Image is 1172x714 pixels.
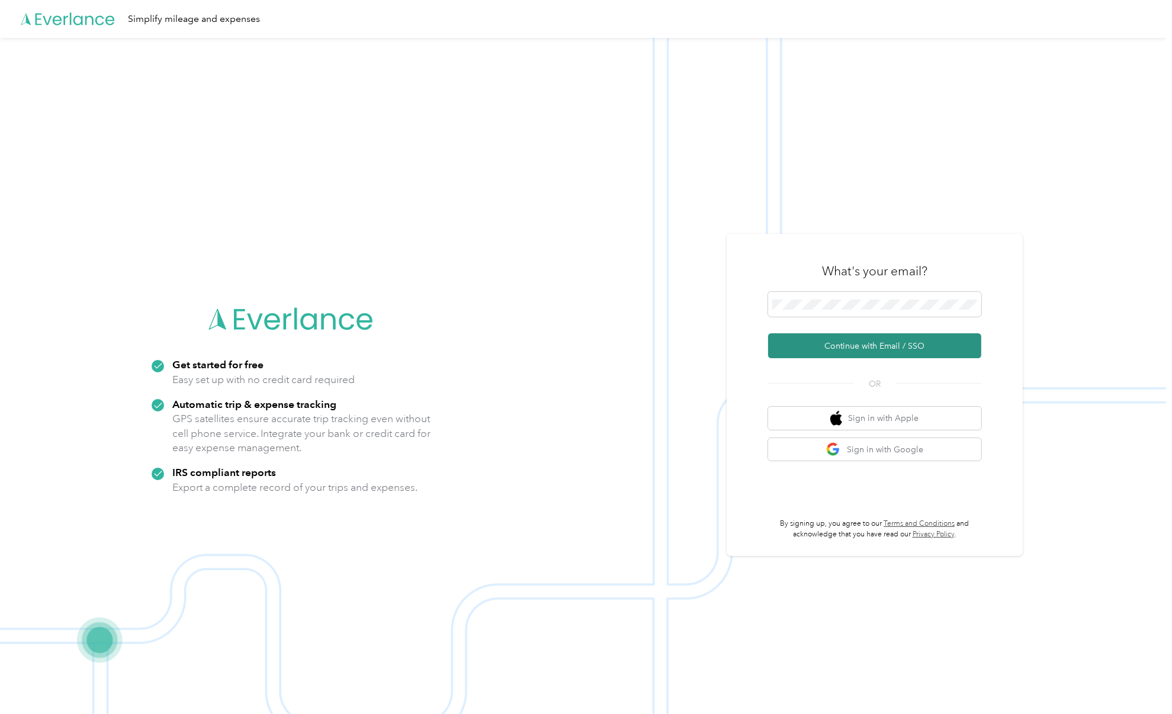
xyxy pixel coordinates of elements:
a: Privacy Policy [913,530,955,539]
div: Simplify mileage and expenses [128,12,260,27]
p: Easy set up with no credit card required [172,372,355,387]
img: google logo [826,442,841,457]
strong: Automatic trip & expense tracking [172,398,336,410]
p: By signing up, you agree to our and acknowledge that you have read our . [768,519,981,539]
span: OR [854,378,895,390]
button: Continue with Email / SSO [768,333,981,358]
button: google logoSign in with Google [768,438,981,461]
strong: Get started for free [172,358,264,371]
p: Export a complete record of your trips and expenses. [172,480,418,495]
a: Terms and Conditions [884,519,955,528]
button: apple logoSign in with Apple [768,407,981,430]
p: GPS satellites ensure accurate trip tracking even without cell phone service. Integrate your bank... [172,411,431,455]
img: apple logo [830,411,842,426]
strong: IRS compliant reports [172,466,276,478]
h3: What's your email? [822,263,927,279]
